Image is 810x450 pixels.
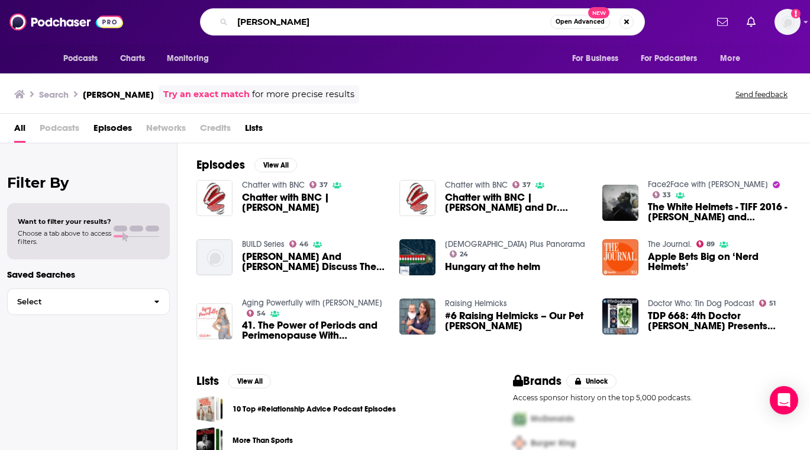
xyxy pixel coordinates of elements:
[399,180,435,216] img: Chatter with BNC | Joanna Helms and Dr. Patricia Mitchell, NCEDA.
[196,157,245,172] h2: Episodes
[242,252,385,272] span: [PERSON_NAME] And [PERSON_NAME] Discuss Their Documentary, "The White Helmets"
[18,229,111,246] span: Choose a tab above to access filters.
[633,47,715,70] button: open menu
[513,393,792,402] p: Access sponsor history on the top 5,000 podcasts.
[233,403,396,416] a: 10 Top #Relationship Advice Podcast Episodes
[769,301,776,306] span: 51
[245,118,263,143] span: Lists
[564,47,634,70] button: open menu
[399,239,435,275] img: Hungary at the helm
[712,12,732,32] a: Show notifications dropdown
[233,434,293,447] a: More Than Sports
[588,7,609,18] span: New
[791,9,801,18] svg: Add a profile image
[774,9,801,35] button: Show profile menu
[648,239,692,249] a: The Journal.
[196,157,297,172] a: EpisodesView All
[39,89,69,100] h3: Search
[7,288,170,315] button: Select
[706,242,715,247] span: 89
[602,298,638,335] img: TDP 668: 4th Doctor Phillip Hinchcliffe Presents Helm of Awe from @BigFinish
[242,320,385,340] a: 41. The Power of Periods and Perimenopause With Knix Founder, Joanna Griffiths
[648,252,791,272] a: Apple Bets Big on ‘Nerd Helmets’
[648,179,768,189] a: Face2Face with David Peck
[242,252,385,272] a: Orlando von Einsiedel And Joanna Natasegara Discuss Their Documentary, "The White Helmets"
[196,180,233,216] a: Chatter with BNC | Joanna Helms
[196,396,223,422] a: 10 Top #Relationship Advice Podcast Episodes
[399,298,435,335] img: #6 Raising Helmicks – Our Pet Jack Ryan
[648,311,791,331] a: TDP 668: 4th Doctor Phillip Hinchcliffe Presents Helm of Awe from @BigFinish
[572,50,619,67] span: For Business
[648,202,791,222] span: The White Helmets - TIFF 2016 - [PERSON_NAME] and [PERSON_NAME]
[320,182,328,188] span: 37
[8,298,144,306] span: Select
[450,250,469,258] a: 24
[252,88,354,101] span: for more precise results
[93,118,132,143] a: Episodes
[242,180,305,190] a: Chatter with BNC
[14,118,25,143] a: All
[653,191,672,198] a: 33
[531,414,574,424] span: McDonalds
[196,239,233,275] a: Orlando von Einsiedel And Joanna Natasegara Discuss Their Documentary, "The White Helmets"
[9,11,123,33] img: Podchaser - Follow, Share and Rate Podcasts
[445,192,588,213] span: Chatter with BNC | [PERSON_NAME] and Dr. [PERSON_NAME], NCEDA.
[159,47,224,70] button: open menu
[242,320,385,340] span: 41. The Power of Periods and Perimenopause With [PERSON_NAME] Founder, [PERSON_NAME]
[732,89,791,99] button: Send feedback
[112,47,153,70] a: Charts
[309,181,328,188] a: 37
[602,185,638,221] a: The White Helmets - TIFF 2016 - Orlando von Einsiedel and Joanna Natasegara
[641,50,698,67] span: For Podcasters
[200,8,645,36] div: Search podcasts, credits, & more...
[712,47,755,70] button: open menu
[247,310,266,317] a: 54
[7,269,170,280] p: Saved Searches
[445,239,585,249] a: Euranet Plus Panorama
[196,303,233,339] img: 41. The Power of Periods and Perimenopause With Knix Founder, Joanna Griffiths
[696,240,715,247] a: 89
[242,239,285,249] a: BUILD Series
[196,374,271,388] a: ListsView All
[228,374,271,388] button: View All
[602,239,638,275] img: Apple Bets Big on ‘Nerd Helmets’
[146,118,186,143] span: Networks
[196,374,219,388] h2: Lists
[445,180,508,190] a: Chatter with BNC
[445,311,588,331] a: #6 Raising Helmicks – Our Pet Jack Ryan
[742,12,760,32] a: Show notifications dropdown
[445,262,540,272] a: Hungary at the helm
[460,252,468,257] span: 24
[531,438,576,448] span: Burger King
[770,386,798,414] div: Open Intercom Messenger
[648,298,754,308] a: Doctor Who: Tin Dog Podcast
[242,192,385,213] a: Chatter with BNC | Joanna Helms
[648,202,791,222] a: The White Helmets - TIFF 2016 - Orlando von Einsiedel and Joanna Natasegara
[720,50,740,67] span: More
[120,50,146,67] span: Charts
[257,311,266,316] span: 54
[522,182,531,188] span: 37
[242,298,382,308] a: Aging Powerfully with Melissa Grelo
[663,192,671,198] span: 33
[289,240,309,247] a: 46
[508,407,531,431] img: First Pro Logo
[774,9,801,35] span: Logged in as hannah.bishop
[7,174,170,191] h2: Filter By
[18,217,111,226] span: Want to filter your results?
[233,12,550,31] input: Search podcasts, credits, & more...
[200,118,231,143] span: Credits
[254,158,297,172] button: View All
